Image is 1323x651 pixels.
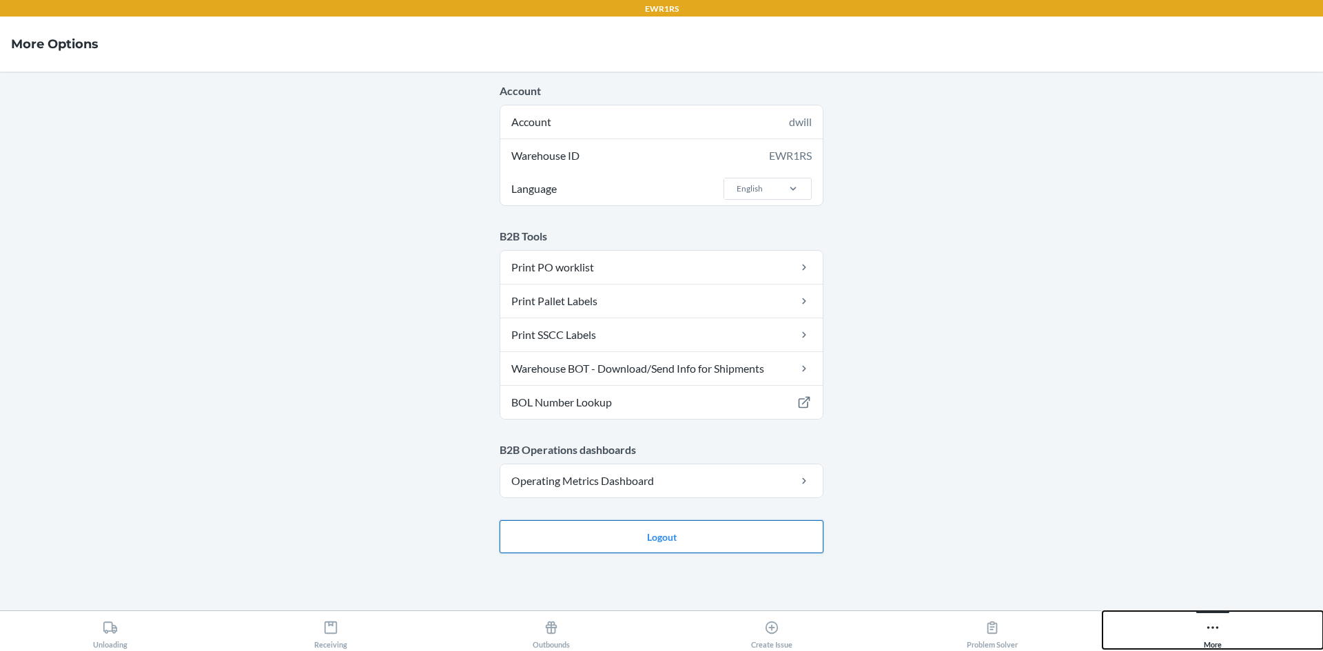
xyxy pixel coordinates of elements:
[737,183,763,195] div: English
[500,83,823,99] p: Account
[500,228,823,245] p: B2B Tools
[735,183,737,195] input: LanguageEnglish
[11,35,99,53] h4: More Options
[500,386,823,419] a: BOL Number Lookup
[314,614,347,649] div: Receiving
[441,611,661,649] button: Outbounds
[751,614,792,649] div: Create Issue
[500,318,823,351] a: Print SSCC Labels
[500,352,823,385] a: Warehouse BOT - Download/Send Info for Shipments
[220,611,441,649] button: Receiving
[645,3,679,15] p: EWR1RS
[967,614,1018,649] div: Problem Solver
[500,520,823,553] button: Logout
[769,147,812,164] div: EWR1RS
[500,464,823,497] a: Operating Metrics Dashboard
[533,614,570,649] div: Outbounds
[93,614,127,649] div: Unloading
[661,611,882,649] button: Create Issue
[500,251,823,284] a: Print PO worklist
[500,139,823,172] div: Warehouse ID
[789,114,812,130] div: dwill
[1204,614,1222,649] div: More
[500,442,823,458] p: B2B Operations dashboards
[882,611,1102,649] button: Problem Solver
[509,172,559,205] span: Language
[500,285,823,318] a: Print Pallet Labels
[500,105,823,138] div: Account
[1102,611,1323,649] button: More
